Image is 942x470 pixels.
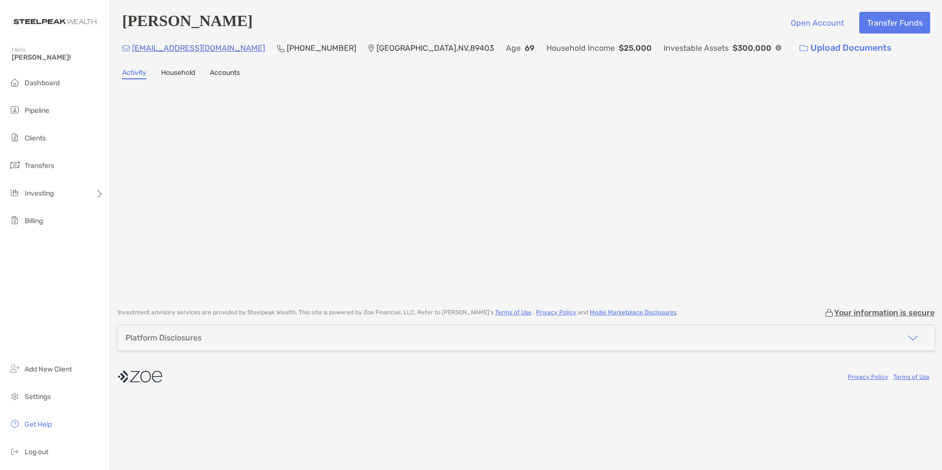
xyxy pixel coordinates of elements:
[25,393,51,401] span: Settings
[368,44,374,52] img: Location Icon
[25,420,52,429] span: Get Help
[9,76,21,88] img: dashboard icon
[506,42,521,54] p: Age
[664,42,729,54] p: Investable Assets
[590,309,676,316] a: Model Marketplace Disclosures
[122,12,253,34] h4: [PERSON_NAME]
[9,104,21,116] img: pipeline icon
[25,79,60,87] span: Dashboard
[536,309,576,316] a: Privacy Policy
[9,445,21,457] img: logout icon
[793,37,898,59] a: Upload Documents
[893,373,930,380] a: Terms of Use
[495,309,532,316] a: Terms of Use
[25,134,46,142] span: Clients
[907,332,919,344] img: icon arrow
[118,309,678,316] p: Investment advisory services are provided by Steelpeak Wealth . This site is powered by Zoe Finan...
[122,68,146,79] a: Activity
[25,365,72,373] span: Add New Client
[287,42,356,54] p: [PHONE_NUMBER]
[9,159,21,171] img: transfers icon
[25,106,49,115] span: Pipeline
[210,68,240,79] a: Accounts
[525,42,535,54] p: 69
[132,42,265,54] p: [EMAIL_ADDRESS][DOMAIN_NAME]
[9,214,21,226] img: billing icon
[834,308,935,317] p: Your information is secure
[859,12,930,34] button: Transfer Funds
[800,45,808,52] img: button icon
[9,418,21,430] img: get-help icon
[783,12,851,34] button: Open Account
[25,217,43,225] span: Billing
[25,189,54,198] span: Investing
[25,448,48,456] span: Log out
[546,42,615,54] p: Household Income
[848,373,888,380] a: Privacy Policy
[733,42,772,54] p: $300,000
[376,42,494,54] p: [GEOGRAPHIC_DATA] , NV , 89403
[9,390,21,402] img: settings icon
[12,53,104,62] span: [PERSON_NAME]!
[118,366,162,388] img: company logo
[277,44,285,52] img: Phone Icon
[9,187,21,199] img: investing icon
[9,132,21,143] img: clients icon
[122,45,130,51] img: Email Icon
[775,45,781,51] img: Info Icon
[126,333,202,342] div: Platform Disclosures
[161,68,195,79] a: Household
[9,363,21,374] img: add_new_client icon
[619,42,652,54] p: $25,000
[12,4,98,39] img: Zoe Logo
[25,162,54,170] span: Transfers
